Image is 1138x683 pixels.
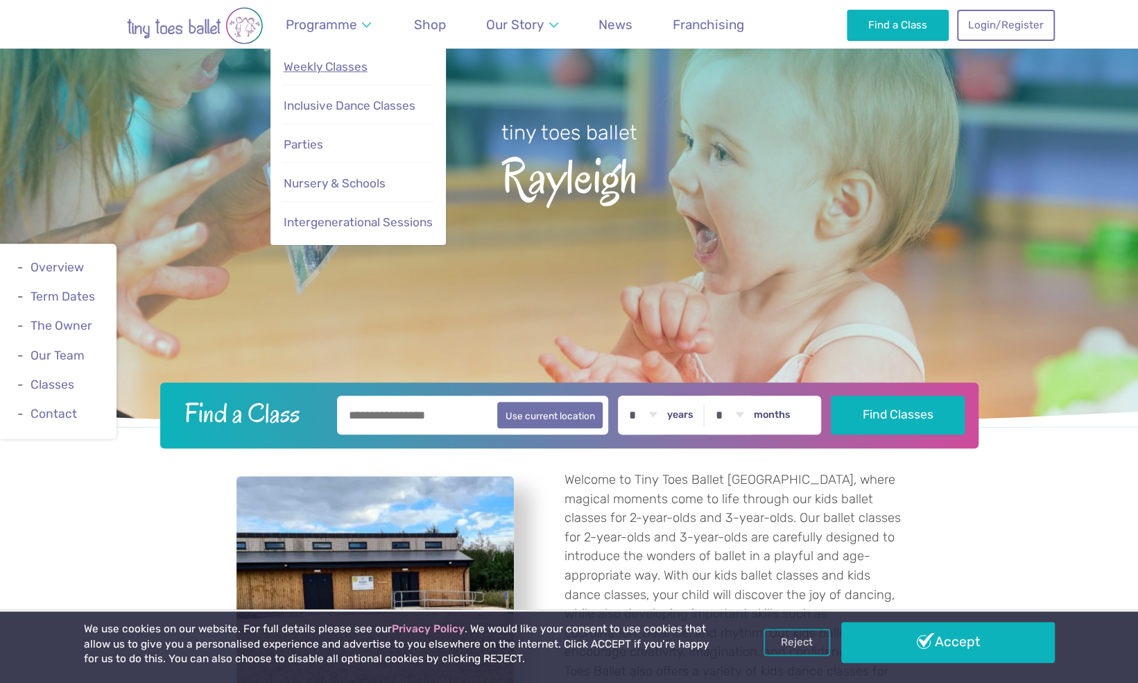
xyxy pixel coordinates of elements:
a: Inclusive Dance Classes [282,91,433,121]
span: Shop [414,17,446,33]
span: Weekly Classes [284,60,368,74]
span: Programme [285,17,356,33]
button: Find Classes [831,396,965,435]
a: Term Dates [31,289,95,303]
label: years [667,409,693,421]
span: Franchising [673,17,744,33]
span: Intergenerational Sessions [284,215,433,229]
small: tiny toes ballet [501,121,637,144]
a: Accept [841,622,1055,662]
p: We use cookies on our website. For full details please see our . We would like your consent to us... [84,622,715,667]
a: Contact [31,407,77,421]
a: Privacy Policy [392,623,465,635]
a: The Owner [31,319,92,333]
span: Parties [284,137,323,151]
a: Nursery & Schools [282,169,433,199]
img: tiny toes ballet [84,7,306,44]
a: Overview [31,260,84,274]
span: News [598,17,632,33]
a: Franchising [666,8,751,41]
a: Programme [279,8,378,41]
a: Our Team [31,348,85,362]
span: Our Story [486,17,544,33]
label: months [754,409,791,421]
span: Nursery & Schools [284,176,386,190]
a: Intergenerational Sessions [282,208,433,237]
a: Parties [282,130,433,160]
a: News [592,8,639,41]
span: Rayleigh [24,146,1114,203]
span: Inclusive Dance Classes [284,99,415,112]
a: Reject [764,629,830,655]
a: Weekly Classes [282,52,433,82]
button: Use current location [497,402,603,428]
a: Login/Register [957,10,1054,40]
a: Classes [31,378,74,391]
h2: Find a Class [173,396,327,430]
a: Find a Class [847,10,949,40]
a: Our Story [479,8,564,41]
a: Shop [408,8,453,41]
